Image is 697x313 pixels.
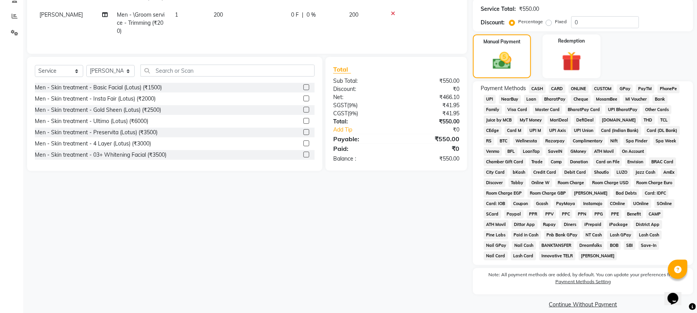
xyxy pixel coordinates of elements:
span: Tabby [509,178,526,187]
span: BharatPay Card [565,105,603,114]
div: ₹550.00 [396,155,465,163]
span: Card (Indian Bank) [599,126,641,135]
span: Room Charge USD [589,178,631,187]
span: Comp [548,157,565,166]
span: Nift [608,137,620,145]
span: Razorpay [543,137,567,145]
span: Men - \Groom service - Trimming (₹200) [117,11,164,34]
span: Card: IOB [484,199,508,208]
span: [PERSON_NAME] [39,11,83,18]
div: Men - Skin treatment - Preservita (Lotus) (₹3500) [35,128,158,137]
span: DefiDeal [574,116,596,125]
span: Bank [652,95,668,104]
label: Redemption [558,38,585,44]
span: CUSTOM [592,84,614,93]
span: Lash Cash [637,231,662,239]
span: BANKTANSFER [539,241,574,250]
span: 1 [175,11,178,18]
span: Online W [529,178,552,187]
span: MariDeal [548,116,571,125]
span: Dittor App [512,220,538,229]
span: BTC [497,137,510,145]
span: MI Voucher [623,95,649,104]
span: Complimentary [570,137,605,145]
span: Envision [625,157,646,166]
span: UPI [484,95,496,104]
span: LUZO [614,168,630,177]
span: COnline [608,199,628,208]
span: Shoutlo [591,168,611,177]
label: Note: All payment methods are added, by default. You can update your preferences from [481,271,685,288]
span: SGST [333,102,347,109]
span: Nail Cash [512,241,536,250]
span: Cheque [571,95,591,104]
span: Jazz Cash [633,168,658,177]
span: NearBuy [499,95,521,104]
span: CEdge [484,126,502,135]
span: THD [641,116,655,125]
span: ONLINE [569,84,589,93]
span: UPI M [527,126,544,135]
span: Card: IDFC [642,189,668,198]
span: NT Cash [583,231,605,239]
span: Innovative TELR [539,251,575,260]
div: Men - Skin treatment - Ultimo (Lotus) (₹6000) [35,117,148,125]
span: Wellnessta [513,137,540,145]
span: CAMP [646,210,663,219]
span: GPay [617,84,633,93]
span: ATH Movil [484,220,509,229]
img: _cash.svg [487,50,517,72]
div: ( ) [327,101,396,109]
span: Nail GPay [484,241,509,250]
span: Benefit [625,210,644,219]
label: Payment Methods Setting [555,278,611,285]
span: Loan [524,95,539,104]
span: PPV [543,210,557,219]
span: PhonePe [658,84,680,93]
span: SaveIN [546,147,565,156]
span: Payment Methods [481,84,526,92]
span: Spa Week [653,137,679,145]
input: Search or Scan [140,65,315,77]
span: [PERSON_NAME] [572,189,610,198]
span: iPrepaid [582,220,604,229]
span: RS [484,137,494,145]
span: iPackage [607,220,630,229]
span: UPI Union [571,126,596,135]
span: [DOMAIN_NAME] [599,116,638,125]
span: CARD [549,84,565,93]
div: ₹550.00 [396,134,465,144]
span: Room Charge EGP [484,189,524,198]
a: Continue Without Payment [474,301,692,309]
div: Men - Skin treatment - Gold Sheen (Lotus) (₹2500) [35,106,161,114]
span: Juice by MCB [484,116,514,125]
span: Room Charge [555,178,587,187]
span: CASH [529,84,546,93]
span: Pnb Bank GPay [544,231,580,239]
span: 0 F [291,11,299,19]
a: Add Tip [327,126,408,134]
div: Discount: [481,19,505,27]
span: Other Cards [643,105,671,114]
span: Instamojo [581,199,605,208]
span: Venmo [484,147,502,156]
span: Family [484,105,502,114]
span: Room Charge GBP [527,189,569,198]
span: Card on File [593,157,622,166]
span: AmEx [661,168,677,177]
span: CGST [333,110,348,117]
span: Rupay [541,220,558,229]
span: Paypal [504,210,524,219]
div: ₹0 [396,144,465,153]
span: Paid in Cash [511,231,541,239]
span: Coupon [511,199,531,208]
div: Net: [327,93,396,101]
div: Service Total: [481,5,516,13]
span: MyT Money [517,116,545,125]
div: ₹41.95 [396,101,465,109]
div: Total: [327,118,396,126]
span: PPN [575,210,589,219]
div: Discount: [327,85,396,93]
span: Master Card [533,105,562,114]
span: 0 % [307,11,316,19]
